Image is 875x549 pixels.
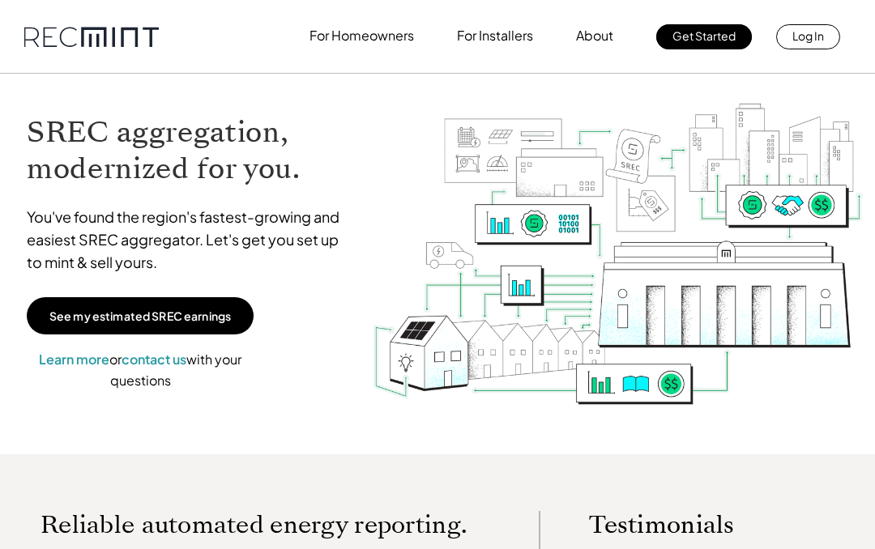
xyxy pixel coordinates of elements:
a: Learn more [39,351,109,368]
a: Log In [776,24,840,49]
p: For Installers [457,24,533,47]
p: Get Started [672,24,736,47]
a: See my estimated SREC earnings [27,297,254,334]
h1: SREC aggregation, modernized for you. [27,114,356,187]
p: Testimonials [589,511,814,539]
p: Log In [792,24,824,47]
p: See my estimated SREC earnings [49,309,231,323]
img: RECmint value cycle [372,62,864,458]
a: contact us [122,351,186,368]
a: Get Started [656,24,752,49]
p: or with your questions [27,349,254,390]
p: You've found the region's fastest-growing and easiest SREC aggregator. Let's get you set up to mi... [27,206,356,274]
p: Reliable automated energy reporting. [41,511,490,539]
p: About [576,24,613,47]
p: For Homeowners [309,24,414,47]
